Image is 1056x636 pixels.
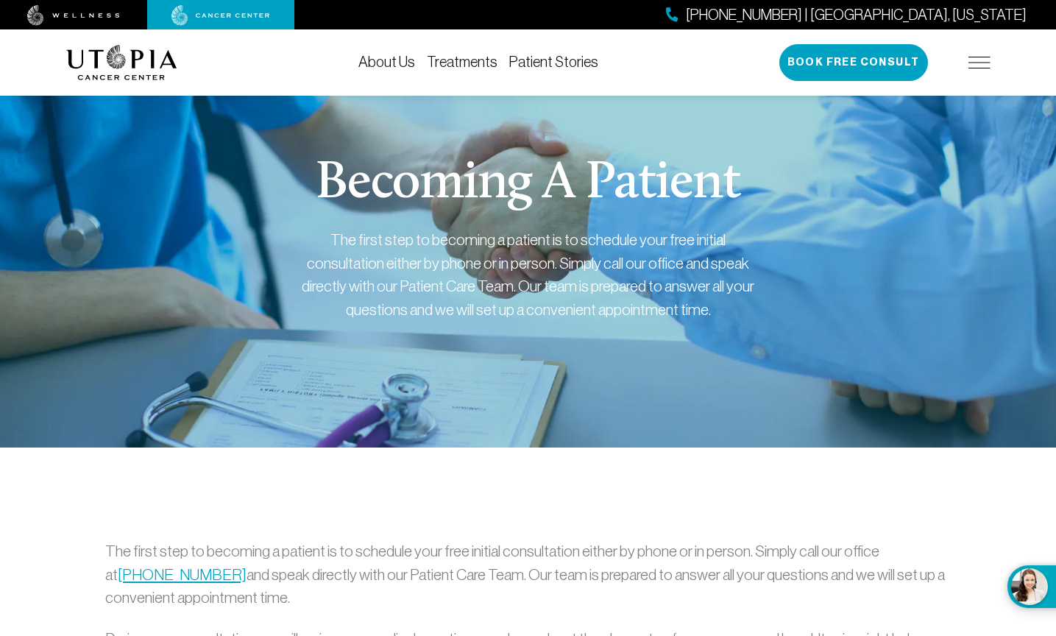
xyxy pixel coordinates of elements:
[27,5,120,26] img: wellness
[509,54,598,70] a: Patient Stories
[300,228,756,321] div: The first step to becoming a patient is to schedule your free initial consultation either by phon...
[427,54,497,70] a: Treatments
[118,566,247,583] a: [PHONE_NUMBER]
[358,54,415,70] a: About Us
[686,4,1027,26] span: [PHONE_NUMBER] | [GEOGRAPHIC_DATA], [US_STATE]
[968,57,991,68] img: icon-hamburger
[779,44,928,81] button: Book Free Consult
[66,45,177,80] img: logo
[316,158,740,211] h1: Becoming A Patient
[666,4,1027,26] a: [PHONE_NUMBER] | [GEOGRAPHIC_DATA], [US_STATE]
[171,5,270,26] img: cancer center
[105,540,951,609] p: The first step to becoming a patient is to schedule your free initial consultation either by phon...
